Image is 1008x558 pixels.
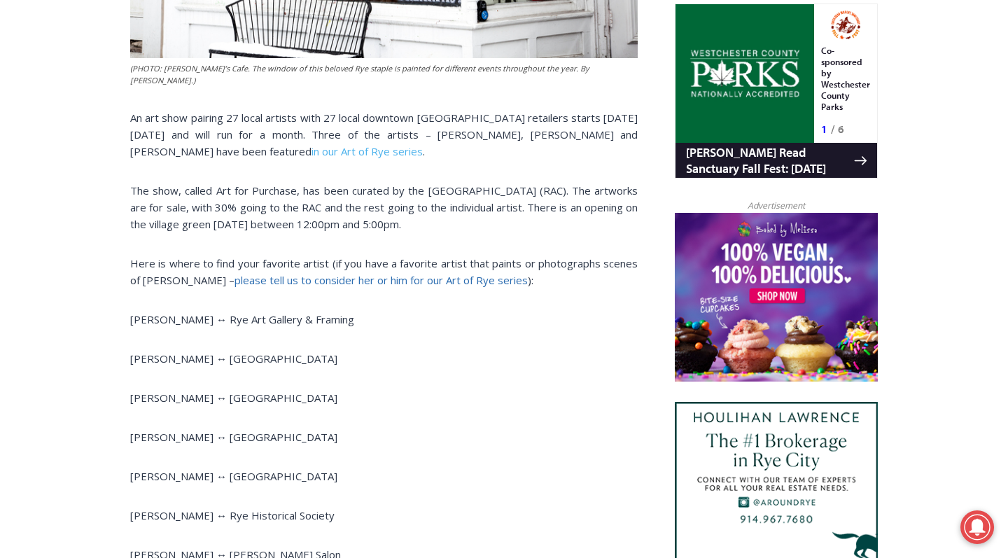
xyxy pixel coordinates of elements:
[734,199,819,212] span: Advertisement
[1,1,139,139] img: s_800_29ca6ca9-f6cc-433c-a631-14f6620ca39b.jpeg
[130,62,638,87] figcaption: (PHOTO: [PERSON_NAME]’s Cafe. The window of this beloved Rye staple is painted for different even...
[130,389,638,406] p: [PERSON_NAME] ↔ [GEOGRAPHIC_DATA]
[143,88,199,167] div: Located at [STREET_ADDRESS][PERSON_NAME]
[366,139,649,171] span: Intern @ [DOMAIN_NAME]
[675,213,878,382] img: Baked by Melissa
[353,1,661,136] div: "We would have speakers with experience in local journalism speak to us about their experiences a...
[146,118,153,132] div: 1
[311,144,423,158] a: in our Art of Rye series
[1,139,202,174] a: [PERSON_NAME] Read Sanctuary Fall Fest: [DATE]
[130,428,638,445] p: [PERSON_NAME] ↔ [GEOGRAPHIC_DATA]
[4,144,137,197] span: Open Tues. - Sun. [PHONE_NUMBER]
[130,182,638,232] p: The show, called Art for Purchase, has been curated by the [GEOGRAPHIC_DATA] (RAC). The artworks ...
[234,273,528,287] a: please tell us to consider her or him for our Art of Rye series
[130,255,638,288] p: Here is where to find your favorite artist (if you have a favorite artist that paints or photogra...
[130,109,638,160] p: An art show pairing 27 local artists with 27 local downtown [GEOGRAPHIC_DATA] retailers starts [D...
[337,136,678,174] a: Intern @ [DOMAIN_NAME]
[146,41,195,115] div: Co-sponsored by Westchester County Parks
[130,350,638,367] p: [PERSON_NAME] ↔ [GEOGRAPHIC_DATA]
[130,468,638,484] p: [PERSON_NAME] ↔ [GEOGRAPHIC_DATA]
[11,141,179,173] h4: [PERSON_NAME] Read Sanctuary Fall Fest: [DATE]
[130,507,638,524] p: [PERSON_NAME] ↔ Rye Historical Society
[156,118,160,132] div: /
[163,118,169,132] div: 6
[1,141,141,174] a: Open Tues. - Sun. [PHONE_NUMBER]
[130,311,638,328] p: [PERSON_NAME] ↔ Rye Art Gallery & Framing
